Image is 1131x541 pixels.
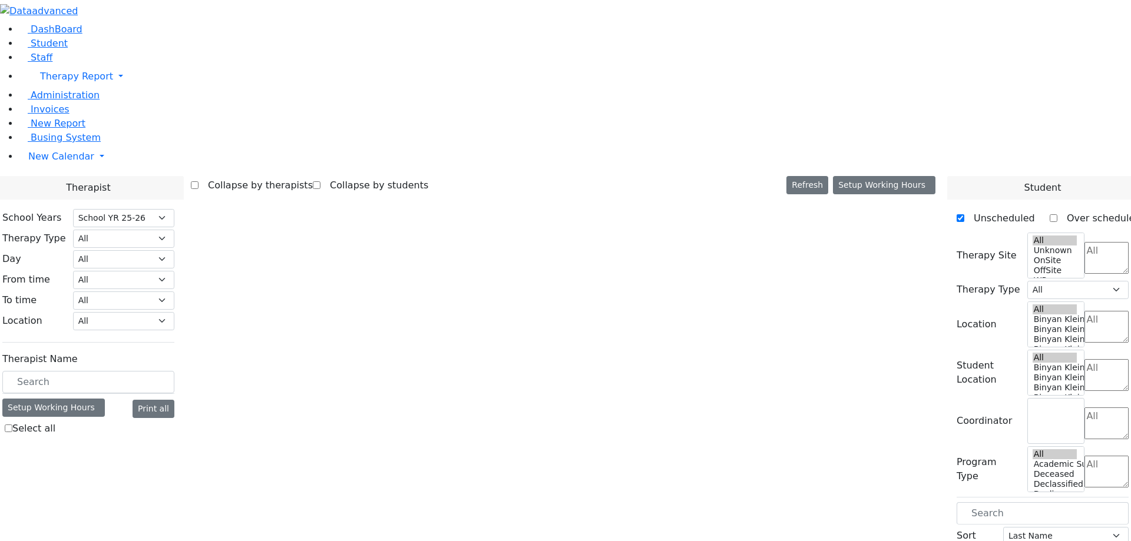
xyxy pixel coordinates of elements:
option: Binyan Klein 2 [1033,393,1077,403]
option: OnSite [1033,255,1077,265]
label: Select all [12,421,55,436]
textarea: Search [1084,407,1129,439]
a: Administration [19,89,100,101]
label: Coordinator [957,414,1012,428]
option: Binyan Klein 5 [1033,363,1077,373]
label: Unscheduled [964,209,1035,228]
option: Unknown [1033,245,1077,255]
textarea: Search [1084,456,1129,487]
option: All [1033,353,1077,363]
a: Student [19,38,68,49]
option: All [1033,304,1077,314]
label: To time [2,293,37,307]
label: Therapy Type [2,231,66,245]
label: School Years [2,211,61,225]
label: Program Type [957,455,1020,483]
button: Setup Working Hours [833,176,935,194]
span: Busing System [31,132,101,143]
option: Deceased [1033,469,1077,479]
option: Declassified [1033,479,1077,489]
textarea: Search [1084,311,1129,343]
option: Binyan Klein 3 [1033,334,1077,344]
label: Therapy Type [957,283,1020,297]
span: Student [31,38,68,49]
span: Invoices [31,104,70,115]
span: New Report [31,118,85,129]
option: OffSite [1033,265,1077,276]
option: Binyan Klein 4 [1033,373,1077,383]
a: Therapy Report [19,65,1131,88]
option: Binyan Klein 3 [1033,383,1077,393]
button: Print all [133,400,174,418]
span: Therapist [66,181,110,195]
div: Setup Working Hours [2,399,105,417]
label: Location [957,317,997,331]
option: Binyan Klein 5 [1033,314,1077,324]
label: Student Location [957,359,1020,387]
option: Declines [1033,489,1077,499]
a: New Report [19,118,85,129]
a: Invoices [19,104,70,115]
label: Therapy Site [957,248,1017,263]
label: Location [2,314,42,328]
span: Student [1024,181,1061,195]
input: Search [957,502,1129,525]
span: Administration [31,89,100,101]
a: New Calendar [19,145,1131,168]
label: From time [2,273,50,287]
a: Staff [19,52,52,63]
option: All [1033,449,1077,459]
option: Academic Support [1033,459,1077,469]
textarea: Search [1084,242,1129,274]
a: DashBoard [19,24,82,35]
label: Therapist Name [2,352,78,366]
input: Search [2,371,174,393]
option: All [1033,235,1077,245]
label: Day [2,252,21,266]
span: DashBoard [31,24,82,35]
textarea: Search [1084,359,1129,391]
button: Refresh [786,176,828,194]
span: New Calendar [28,151,94,162]
option: Binyan Klein 4 [1033,324,1077,334]
a: Busing System [19,132,101,143]
span: Therapy Report [40,71,113,82]
span: Staff [31,52,52,63]
option: Binyan Klein 2 [1033,344,1077,354]
label: Collapse by students [320,176,428,195]
option: WP [1033,276,1077,286]
label: Collapse by therapists [199,176,313,195]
